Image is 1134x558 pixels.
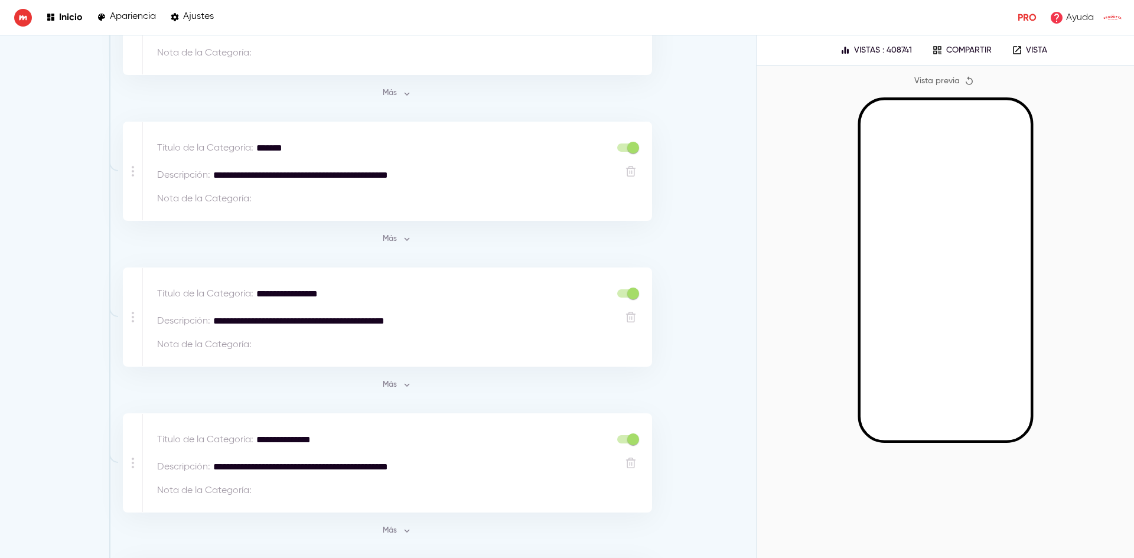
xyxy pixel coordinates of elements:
[378,522,416,540] button: Más
[924,41,1000,59] button: Compartir
[157,141,253,155] p: Título de la Categoría :
[378,230,416,249] button: Más
[1026,45,1047,56] p: Vista
[157,287,253,301] p: Título de la Categoría :
[157,460,210,474] p: Descripción :
[157,338,252,352] p: Nota de la Categoría :
[46,9,83,25] a: Inicio
[381,233,413,246] span: Más
[623,309,638,325] button: Eliminar
[170,9,214,25] a: Ajustes
[157,192,252,206] p: Nota de la Categoría :
[1101,6,1125,30] img: images%2FkG2bZGhthAeu0CiZjRbi2bG2vgk1%2Fuser.png
[157,46,252,60] p: Nota de la Categoría :
[1018,11,1037,25] p: Pro
[381,378,413,392] span: Más
[835,41,917,59] button: Vistas : 408741
[854,45,912,56] p: Vistas : 408741
[378,84,416,103] button: Más
[381,524,413,538] span: Más
[157,484,252,498] p: Nota de la Categoría :
[183,11,214,22] p: Ajustes
[1066,11,1094,25] p: Ayuda
[623,164,638,179] button: Eliminar
[157,314,210,328] p: Descripción :
[1046,7,1097,28] a: Ayuda
[157,433,253,447] p: Título de la Categoría :
[59,11,83,22] p: Inicio
[157,168,210,182] p: Descripción :
[623,455,638,471] button: Eliminar
[946,45,992,56] p: Compartir
[97,9,156,25] a: Apariencia
[381,87,413,100] span: Más
[378,376,416,394] button: Más
[861,100,1031,440] iframe: Mobile Preview
[110,11,156,22] p: Apariencia
[1003,41,1055,59] a: Vista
